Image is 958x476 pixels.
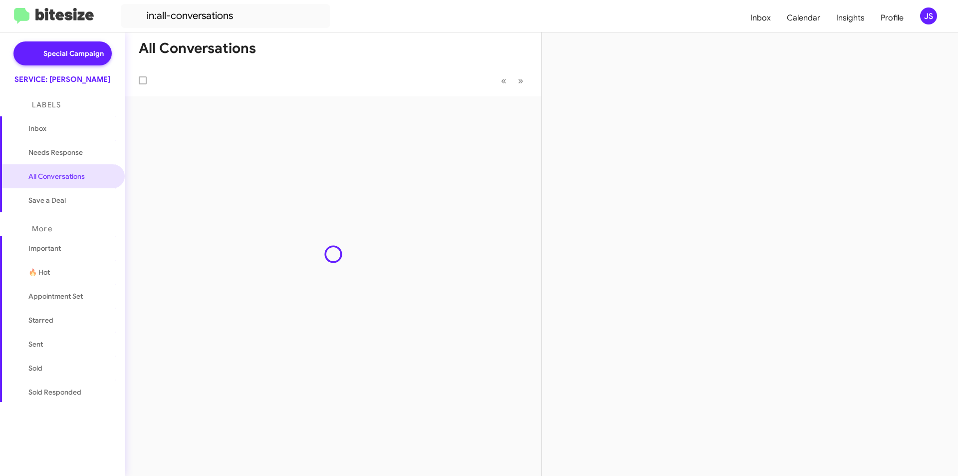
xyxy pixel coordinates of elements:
span: Save a Deal [28,195,66,205]
span: Appointment Set [28,291,83,301]
span: » [518,74,523,87]
span: Needs Response [28,147,113,157]
span: « [501,74,506,87]
a: Profile [873,3,912,32]
input: Search [121,4,330,28]
span: Inbox [28,123,113,133]
a: Insights [828,3,873,32]
span: Labels [32,100,61,109]
span: 🔥 Hot [28,267,50,277]
div: SERVICE: [PERSON_NAME] [14,74,110,84]
span: Sent [28,339,43,349]
button: JS [912,7,947,24]
a: Special Campaign [13,41,112,65]
span: Sold Responded [28,387,81,397]
span: Special Campaign [43,48,104,58]
span: Starred [28,315,53,325]
button: Next [512,70,529,91]
span: Important [28,243,113,253]
span: All Conversations [28,171,85,181]
button: Previous [495,70,512,91]
span: More [32,224,52,233]
a: Calendar [779,3,828,32]
h1: All Conversations [139,40,256,56]
nav: Page navigation example [495,70,529,91]
a: Inbox [742,3,779,32]
span: Sold [28,363,42,373]
div: JS [920,7,937,24]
